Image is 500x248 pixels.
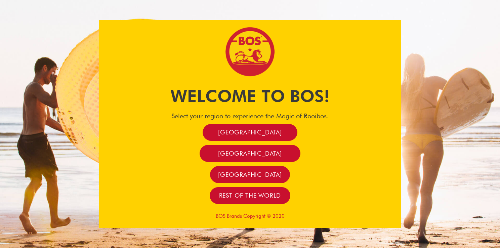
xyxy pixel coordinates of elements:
[210,187,291,204] a: Rest of the world
[99,112,401,120] h4: Select your region to experience the Magic of Rooibos.
[203,124,297,141] a: [GEOGRAPHIC_DATA]
[210,166,290,183] a: [GEOGRAPHIC_DATA]
[99,213,401,219] p: BOS Brands Copyright © 2020
[218,128,282,136] span: [GEOGRAPHIC_DATA]
[225,27,275,77] img: Bos Brands
[99,84,401,108] h1: Welcome to BOS!
[200,145,300,162] a: [GEOGRAPHIC_DATA]
[218,171,282,178] span: [GEOGRAPHIC_DATA]
[218,150,282,157] span: [GEOGRAPHIC_DATA]
[219,192,281,199] span: Rest of the world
